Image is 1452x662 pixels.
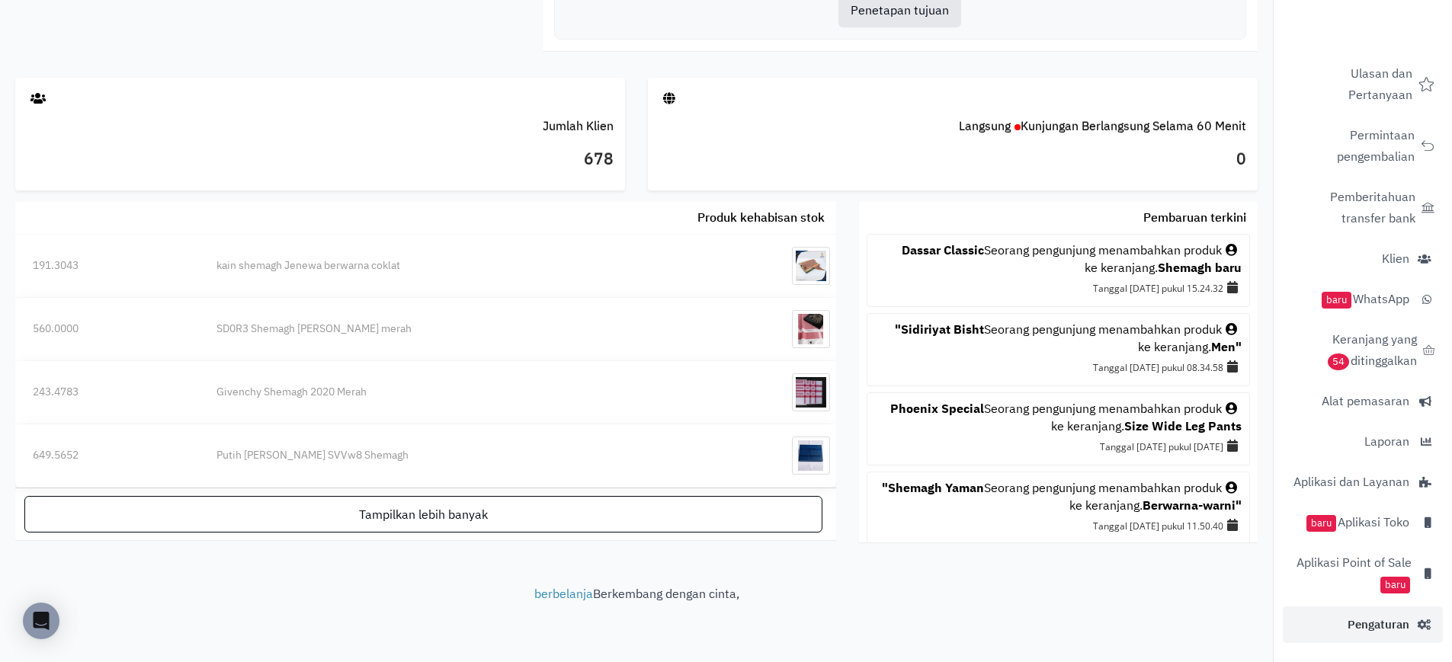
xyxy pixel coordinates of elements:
[984,400,1222,418] font: Seorang pengunjung menambahkan produk
[1283,464,1443,500] a: Aplikasi dan Layanan
[851,2,949,20] font: Penetapan tujuan
[1283,117,1443,175] a: Permintaan pengembalian
[33,447,79,463] font: 649.5652
[1236,147,1246,171] font: 0
[902,241,1242,277] a: Dassar Classic Shemagh baru
[1322,392,1409,411] font: Alat pemasaran
[1283,606,1443,643] a: Pengaturan
[1348,616,1409,633] font: Pengaturan
[1311,516,1332,530] font: baru
[1143,209,1246,227] font: Pembaruan terkini
[584,147,614,171] font: 678
[1330,188,1415,228] font: Pemberitahuan transfer bank
[1348,20,1438,52] img: logo-2.png
[697,209,825,227] font: Produk kehabisan stok
[33,384,79,400] font: 243.4783
[984,321,1222,339] font: Seorang pengunjung menambahkan produk
[543,117,614,136] a: Jumlah klien
[1093,282,1223,295] font: Tanggal [DATE] pukul 15.24.32
[216,384,367,400] font: Givenchy Shemagh 2020 Merah
[1093,520,1223,532] font: Tanggal [DATE] pukul 11.50.40
[1051,417,1124,436] font: ke keranjang.
[1326,293,1347,307] font: baru
[534,585,593,603] a: berbelanja
[216,447,409,463] font: Putih [PERSON_NAME] SVVw8 Shemagh
[1338,513,1409,532] font: Aplikasi Toko
[216,321,412,337] font: SD0R3 Shemagh [PERSON_NAME] merah
[1021,117,1246,136] font: Kunjungan berlangsung selama 60 menit
[1332,353,1345,369] font: 54
[1100,440,1223,453] font: Tanggal [DATE] pukul [DATE]
[959,117,1011,136] font: langsung
[1382,250,1409,268] font: Klien
[1138,338,1211,357] font: ke keranjang.
[1069,497,1143,515] font: ke keranjang.
[1283,545,1443,603] a: Aplikasi Point of Salebaru
[593,585,739,603] font: Berkembang dengan cinta,
[890,400,1242,436] a: Phoenix Special Size Wide Leg Pants
[1085,259,1158,277] font: ke keranjang.
[1283,383,1443,420] a: Alat pemasaran
[792,373,830,411] img: Givenchy Shemagh 2020 Merah
[1283,321,1443,379] a: Keranjang yang ditinggalkan54
[1332,331,1417,370] font: Keranjang yang ditinggalkan
[1283,241,1443,277] a: Klien
[359,506,488,524] font: Tampilkan lebih banyak
[23,603,59,639] div: Buka Interkom Messenger
[1337,126,1415,166] font: Permintaan pengembalian
[792,310,830,348] img: SD0R3 Shemagh Doriani Italia merah
[1283,179,1443,237] a: Pemberitahuan transfer bank
[1364,433,1409,451] font: Laporan
[792,247,830,285] img: kain shemagh Jenewa berwarna coklat
[33,321,79,337] font: 560.0000
[1283,281,1443,318] a: WhatsAppbaru
[216,257,400,273] font: kain shemagh Jenewa berwarna coklat
[959,117,1246,136] a: Kunjungan berlangsung selama 60 menitlangsung
[1283,56,1443,114] a: Ulasan dan Pertanyaan
[895,321,1242,357] a: "Sidiriyat Bisht Men"
[33,257,79,273] font: 191.3043
[1297,554,1412,572] font: Aplikasi Point of Sale
[792,437,830,475] img: Putih Mario Valentino SVVw8 Shemagh
[984,479,1222,497] font: Seorang pengunjung menambahkan produk
[984,241,1222,260] font: Seorang pengunjung menambahkan produk
[1093,361,1223,374] font: Tanggal [DATE] pukul 08.34.58
[1353,290,1409,309] font: WhatsApp
[24,496,822,532] a: Tampilkan lebih banyak
[1283,424,1443,460] a: Laporan
[882,479,1242,515] a: "Shemagh Yaman Berwarna-warni"
[1385,577,1406,592] font: baru
[1283,504,1443,541] a: Aplikasi Tokobaru
[1293,473,1409,491] font: Aplikasi dan Layanan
